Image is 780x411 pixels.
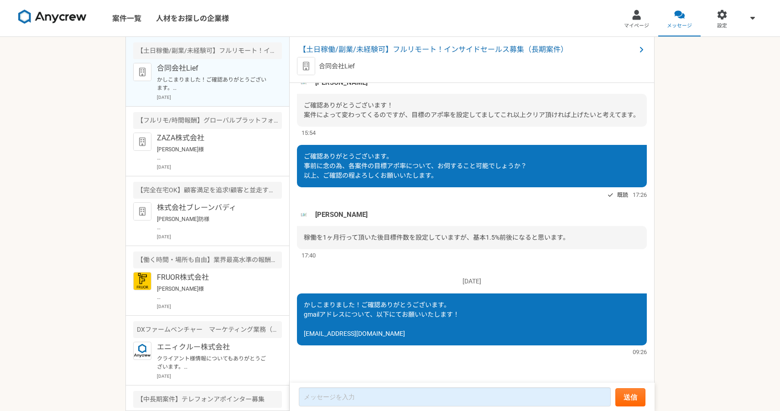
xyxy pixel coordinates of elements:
div: DXファームベンチャー マーケティング業務（クリエイティブと施策実施サポート） [133,321,282,338]
p: [DATE] [157,164,282,170]
img: logo_text_blue_01.png [133,342,151,360]
span: メッセージ [667,22,692,30]
img: default_org_logo-42cde973f59100197ec2c8e796e4974ac8490bb5b08a0eb061ff975e4574aa76.png [297,57,315,75]
span: 09:26 [633,348,647,356]
span: 17:40 [302,251,316,260]
p: [DATE] [157,94,282,101]
p: [DATE] [157,303,282,310]
p: 合同会社Lief [157,63,270,74]
span: 設定 [717,22,727,30]
p: エニィクルー株式会社 [157,342,270,353]
div: 【中長期案件】テレフォンアポインター募集 [133,391,282,408]
img: default_org_logo-42cde973f59100197ec2c8e796e4974ac8490bb5b08a0eb061ff975e4574aa76.png [133,133,151,151]
p: 株式会社ブレーンバディ [157,202,270,213]
img: unnamed.png [297,208,311,221]
div: 【フルリモ/時間報酬】グローバルプラットフォームのカスタマーサクセス急募！ [133,112,282,129]
span: 17:26 [633,190,647,199]
img: 8DqYSo04kwAAAAASUVORK5CYII= [18,10,87,24]
span: マイページ [624,22,649,30]
span: 15:54 [302,128,316,137]
p: [DATE] [157,233,282,240]
span: 既読 [617,190,628,200]
p: 合同会社Lief [319,62,355,71]
p: [PERSON_NAME]防様 この度は数ある企業の中から弊社求人にご応募いただき誠にありがとうございます。 ブレーンバディ採用担当です。 誠に残念ではございますが、今回はご期待に添えない結果と... [157,215,270,231]
p: クライアント様情報についてもありがとうございます。 また動きございましたらご連絡お待ちしております。 [157,354,270,371]
span: 【土日稼働/副業/未経験可】フルリモート！インサイドセールス募集（長期案件） [299,44,636,55]
p: [DATE] [297,277,647,286]
p: [PERSON_NAME]様 お世話になります。[PERSON_NAME]防です。 ご連絡ありがとうございます。 日程について、以下にて調整させていただきました。 [DATE] 17:00 - ... [157,285,270,301]
span: ご確認ありがとうございます。 事前に念の為、各案件の目標アポ率について、お伺すること可能でしょうか？ 以上、ご確認の程よろしくお願いいたします。 [304,153,527,179]
img: default_org_logo-42cde973f59100197ec2c8e796e4974ac8490bb5b08a0eb061ff975e4574aa76.png [133,202,151,221]
span: 稼働を1ヶ月行って頂いた後目標件数を設定していますが、基本1.5%前後になると思います。 [304,234,569,241]
button: 送信 [615,388,645,406]
p: FRUOR株式会社 [157,272,270,283]
p: ZAZA株式会社 [157,133,270,144]
div: 【完全在宅OK】顧客満足を追求!顧客と並走するCS募集! [133,182,282,199]
span: ご確認ありがとうございます！ 案件によって変わってくるのですが、目標のアポ率を設定してましてこれ以上クリア頂ければ上げたいと考えてます。 [304,102,640,118]
span: かしこまりました！ご確認ありがとうございます。 gmailアドレスについて、以下にてお願いいたします！ [EMAIL_ADDRESS][DOMAIN_NAME] [304,301,459,337]
div: 【土日稼働/副業/未経験可】フルリモート！インサイドセールス募集（長期案件） [133,42,282,59]
p: [PERSON_NAME]様 お世話になっております。[PERSON_NAME]防です。 リンクの送付ありがとうございます。 こちらこそお話しできること楽しみにしております。 [PERSON_N... [157,145,270,162]
span: [PERSON_NAME] [315,210,368,220]
img: default_org_logo-42cde973f59100197ec2c8e796e4974ac8490bb5b08a0eb061ff975e4574aa76.png [133,63,151,81]
p: [DATE] [157,373,282,380]
div: 【働く時間・場所も自由】業界最高水準の報酬率を誇るキャリアアドバイザーを募集！ [133,252,282,268]
img: FRUOR%E3%83%AD%E3%82%B3%E3%82%99.png [133,272,151,290]
p: かしこまりました！ご確認ありがとうございます。 gmailアドレスについて、以下にてお願いいたします！ [EMAIL_ADDRESS][DOMAIN_NAME] [157,76,270,92]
